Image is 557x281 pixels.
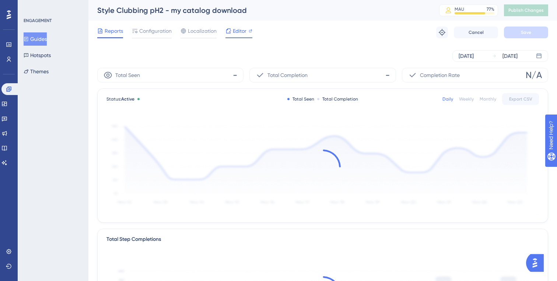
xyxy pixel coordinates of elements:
div: Total Step Completions [106,235,161,244]
div: Style Clubbing pH2 - my catalog download [97,5,421,15]
div: Monthly [480,96,496,102]
div: 77 % [487,6,494,12]
span: Total Seen [115,71,140,80]
div: Weekly [459,96,474,102]
button: Cancel [454,27,498,38]
button: Export CSV [502,93,539,105]
span: Total Completion [267,71,308,80]
div: ENGAGEMENT [24,18,52,24]
span: Configuration [139,27,172,35]
iframe: UserGuiding AI Assistant Launcher [526,252,548,274]
span: - [233,69,237,81]
div: Daily [442,96,453,102]
button: Themes [24,65,49,78]
span: Reports [105,27,123,35]
span: Localization [188,27,217,35]
div: Total Seen [287,96,314,102]
span: Editor [233,27,246,35]
button: Hotspots [24,49,51,62]
button: Guides [24,32,47,46]
span: Save [521,29,531,35]
span: Publish Changes [508,7,544,13]
div: [DATE] [502,52,518,60]
span: N/A [526,69,542,81]
span: Completion Rate [420,71,460,80]
span: Status: [106,96,134,102]
span: Cancel [469,29,484,35]
button: Publish Changes [504,4,548,16]
span: Need Help? [17,2,46,11]
span: Active [121,96,134,102]
div: MAU [455,6,464,12]
div: [DATE] [459,52,474,60]
button: Save [504,27,548,38]
span: - [385,69,390,81]
span: Export CSV [509,96,532,102]
div: Total Completion [317,96,358,102]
